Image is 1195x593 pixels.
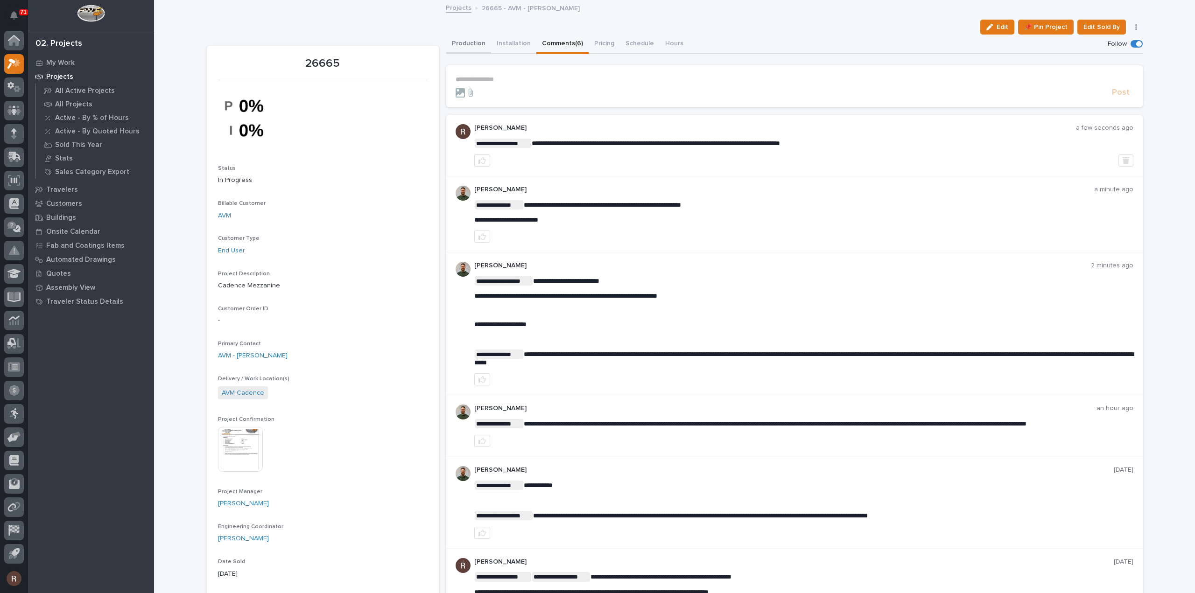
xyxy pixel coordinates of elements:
button: like this post [474,527,490,539]
button: Delete post [1118,154,1133,167]
p: [DATE] [1114,466,1133,474]
button: Post [1108,87,1133,98]
p: Quotes [46,270,71,278]
a: Customers [28,196,154,210]
a: All Projects [36,98,154,111]
p: Follow [1108,40,1127,48]
button: Comments (6) [536,35,589,54]
p: Sold This Year [55,141,102,149]
p: [PERSON_NAME] [474,466,1114,474]
a: [PERSON_NAME] [218,499,269,509]
span: Project Confirmation [218,417,274,422]
p: Stats [55,154,73,163]
p: [PERSON_NAME] [474,262,1091,270]
a: Sold This Year [36,138,154,151]
img: AATXAJw4slNr5ea0WduZQVIpKGhdapBAGQ9xVsOeEvl5=s96-c [456,466,471,481]
img: Aw29AhmUc4qBnaAmbuCtRwm81fTg4n3BfAEu0PT5mDI [218,86,288,150]
span: Project Description [218,271,270,277]
p: Cadence Mezzanine [218,281,428,291]
span: Billable Customer [218,201,266,206]
p: [PERSON_NAME] [474,124,1076,132]
p: Assembly View [46,284,95,292]
p: Customers [46,200,82,208]
span: Edit Sold By [1083,21,1120,33]
button: like this post [474,435,490,447]
p: [PERSON_NAME] [474,405,1097,412]
img: AATXAJw4slNr5ea0WduZQVIpKGhdapBAGQ9xVsOeEvl5=s96-c [456,262,471,277]
span: 📌 Pin Project [1024,21,1068,33]
p: 2 minutes ago [1091,262,1133,270]
img: AATXAJzQ1Gz112k1-eEngwrIHvmFm-wfF_dy1drktBUI=s96-c [456,558,471,573]
p: a minute ago [1094,186,1133,194]
span: Project Manager [218,489,262,495]
p: Projects [46,73,73,81]
a: AVM - [PERSON_NAME] [218,351,288,361]
img: AATXAJw4slNr5ea0WduZQVIpKGhdapBAGQ9xVsOeEvl5=s96-c [456,186,471,201]
a: Active - By Quoted Hours [36,125,154,138]
a: Stats [36,152,154,165]
p: [PERSON_NAME] [474,186,1094,194]
p: All Active Projects [55,87,115,95]
p: [DATE] [218,569,428,579]
p: Traveler Status Details [46,298,123,306]
a: All Active Projects [36,84,154,97]
a: Quotes [28,266,154,280]
a: Onsite Calendar [28,224,154,238]
span: Post [1112,87,1130,98]
p: 26665 - AVM - [PERSON_NAME] [482,2,580,13]
p: All Projects [55,100,92,109]
a: Sales Category Export [36,165,154,178]
p: Onsite Calendar [46,228,100,236]
a: Fab and Coatings Items [28,238,154,252]
a: Active - By % of Hours [36,111,154,124]
p: 26665 [218,57,428,70]
img: AATXAJzQ1Gz112k1-eEngwrIHvmFm-wfF_dy1drktBUI=s96-c [456,124,471,139]
a: Travelers [28,182,154,196]
div: Notifications71 [12,11,24,26]
a: Automated Drawings [28,252,154,266]
span: Delivery / Work Location(s) [218,376,289,382]
p: [DATE] [1114,558,1133,566]
p: - [218,316,428,326]
button: Production [446,35,491,54]
button: like this post [474,154,490,167]
p: Automated Drawings [46,256,116,264]
a: End User [218,246,245,256]
a: My Work [28,56,154,70]
p: Active - By % of Hours [55,114,129,122]
p: In Progress [218,175,428,185]
a: AVM [218,211,231,221]
span: Status [218,166,236,171]
a: AVM Cadence [222,388,264,398]
p: My Work [46,59,75,67]
a: [PERSON_NAME] [218,534,269,544]
span: Edit [997,23,1008,31]
p: Sales Category Export [55,168,129,176]
span: Date Sold [218,559,245,565]
button: Edit Sold By [1077,20,1126,35]
p: 71 [21,9,27,15]
p: Buildings [46,214,76,222]
div: 02. Projects [35,39,82,49]
p: an hour ago [1097,405,1133,412]
p: Travelers [46,186,78,194]
button: Pricing [589,35,620,54]
a: Projects [446,2,471,13]
a: Projects [28,70,154,84]
p: Active - By Quoted Hours [55,127,140,136]
p: a few seconds ago [1076,124,1133,132]
span: Primary Contact [218,341,261,347]
button: users-avatar [4,569,24,588]
p: [PERSON_NAME] [474,558,1114,566]
a: Buildings [28,210,154,224]
button: Notifications [4,6,24,25]
button: 📌 Pin Project [1018,20,1074,35]
button: like this post [474,230,490,243]
button: Edit [980,20,1014,35]
span: Customer Order ID [218,306,268,312]
img: Workspace Logo [77,5,105,22]
span: Engineering Coordinator [218,524,283,530]
span: Customer Type [218,236,260,241]
button: Installation [491,35,536,54]
button: Schedule [620,35,660,54]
